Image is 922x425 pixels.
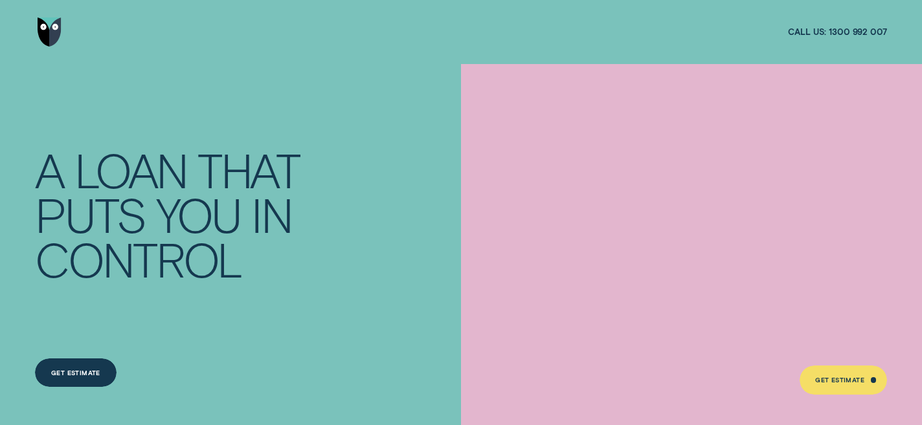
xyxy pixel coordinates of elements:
[35,358,116,387] a: Get Estimate
[38,17,62,47] img: Wisr
[800,365,887,395] a: Get Estimate
[788,27,826,38] span: Call us:
[35,147,313,281] h4: A LOAN THAT PUTS YOU IN CONTROL
[829,27,886,38] span: 1300 992 007
[788,27,886,38] a: Call us:1300 992 007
